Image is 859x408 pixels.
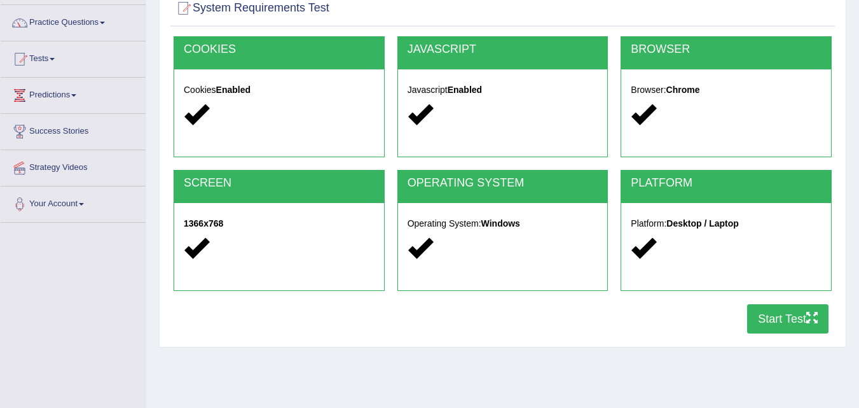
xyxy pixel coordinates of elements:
button: Start Test [747,304,828,334]
h2: SCREEN [184,177,375,190]
a: Strategy Videos [1,150,146,182]
a: Success Stories [1,114,146,146]
a: Your Account [1,186,146,218]
h2: COOKIES [184,43,375,56]
strong: Enabled [216,85,251,95]
h5: Cookies [184,85,375,95]
h5: Browser: [631,85,821,95]
a: Tests [1,41,146,73]
h2: JAVASCRIPT [408,43,598,56]
strong: Chrome [666,85,700,95]
h2: PLATFORM [631,177,821,190]
a: Practice Questions [1,5,146,37]
h5: Platform: [631,219,821,229]
h2: OPERATING SYSTEM [408,177,598,190]
h2: BROWSER [631,43,821,56]
strong: Windows [481,218,520,229]
strong: Desktop / Laptop [666,218,739,229]
strong: 1366x768 [184,218,223,229]
h5: Javascript [408,85,598,95]
h5: Operating System: [408,219,598,229]
strong: Enabled [448,85,482,95]
a: Predictions [1,78,146,109]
